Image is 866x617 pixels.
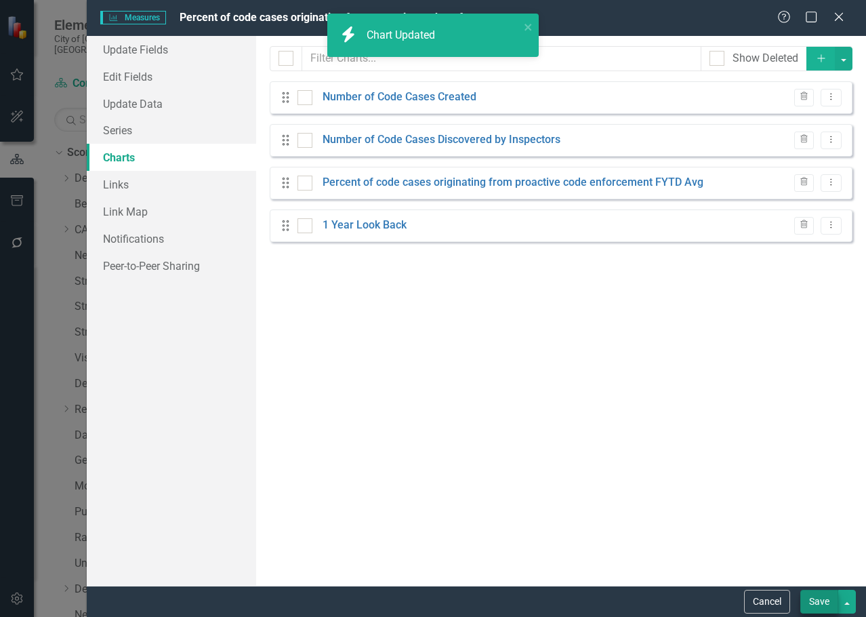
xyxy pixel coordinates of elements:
button: close [524,19,533,35]
div: Chart Updated [367,28,438,43]
a: Links [87,171,256,198]
a: Notifications [87,225,256,252]
button: Cancel [744,590,790,614]
a: Link Map [87,198,256,225]
a: Number of Code Cases Created [323,89,476,105]
a: Update Fields [87,36,256,63]
a: Percent of code cases originating from proactive code enforcement FYTD Avg [323,175,703,191]
a: Series [87,117,256,144]
a: Edit Fields [87,63,256,90]
a: Peer-to-Peer Sharing [87,252,256,279]
a: 1 Year Look Back [323,218,407,233]
div: Show Deleted [733,51,798,66]
a: Update Data [87,90,256,117]
input: Filter Charts... [302,46,701,71]
button: Save [800,590,838,614]
span: Percent of code cases originating from proactive code enforcement [180,11,510,24]
a: Charts [87,144,256,171]
span: Measures [100,11,166,24]
a: Number of Code Cases Discovered by Inspectors [323,132,560,148]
